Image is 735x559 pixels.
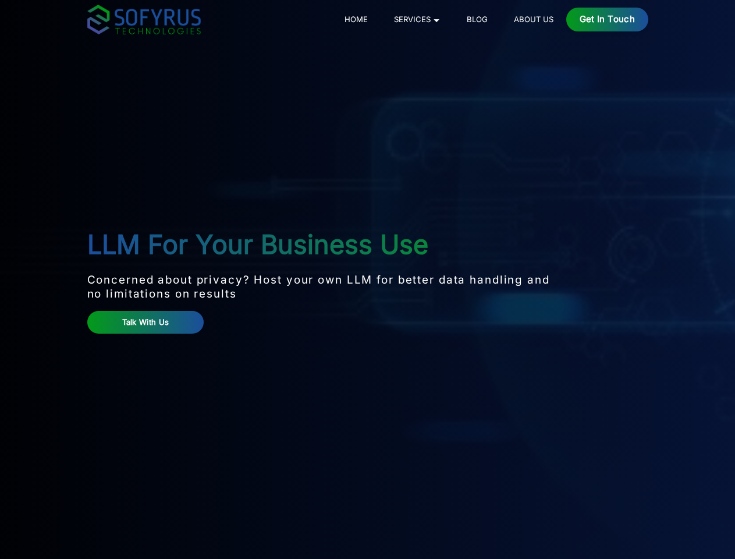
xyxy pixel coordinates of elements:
p: Concerned about privacy? Host your own LLM for better data handling and no limitations on results [87,273,555,301]
a: Services 🞃 [389,12,445,26]
img: sofyrus [87,5,201,34]
a: Talk With Us [87,311,204,334]
a: Blog [462,12,492,26]
a: About Us [509,12,558,26]
a: Get in Touch [566,8,648,31]
a: Home [340,12,372,26]
h1: LLM For Your Business Use [87,229,555,260]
